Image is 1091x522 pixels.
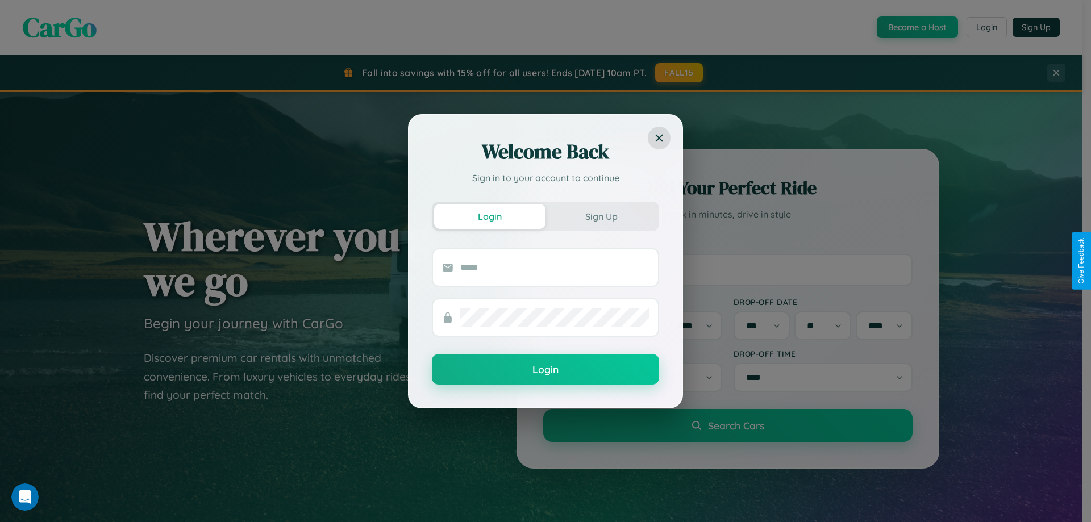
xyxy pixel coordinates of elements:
[545,204,657,229] button: Sign Up
[434,204,545,229] button: Login
[432,171,659,185] p: Sign in to your account to continue
[432,354,659,385] button: Login
[1077,238,1085,284] div: Give Feedback
[432,138,659,165] h2: Welcome Back
[11,483,39,511] iframe: Intercom live chat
